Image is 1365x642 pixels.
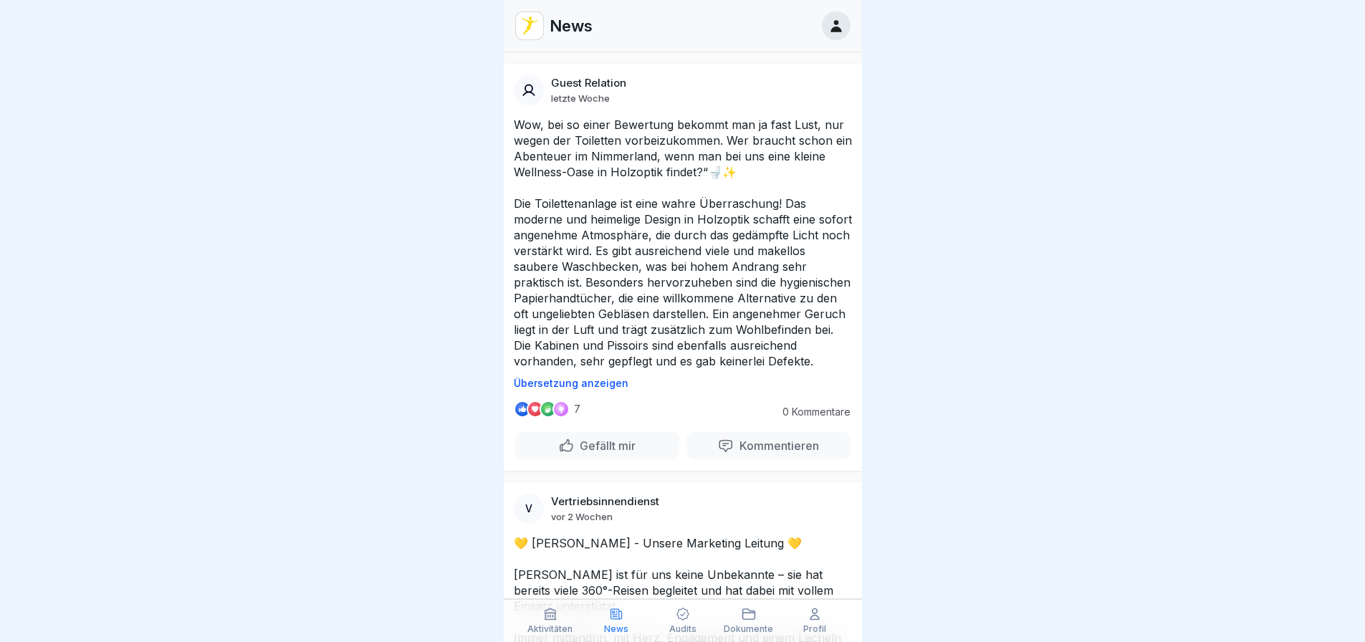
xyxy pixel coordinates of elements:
p: News [550,16,593,35]
p: Aktivitäten [527,624,573,634]
p: Audits [669,624,696,634]
p: Gefällt mir [574,439,636,453]
p: Wow, bei so einer Bewertung bekommt man ja fast Lust, nur wegen der Toiletten vorbeizukommen. Wer... [514,117,852,369]
p: Profil [803,624,826,634]
p: 7 [574,403,580,415]
p: Kommentieren [734,439,819,453]
p: 0 Kommentare [772,406,851,418]
p: vor 2 Wochen [551,511,613,522]
p: Dokumente [724,624,773,634]
p: letzte Woche [551,92,610,104]
p: Vertriebsinnendienst [551,495,659,508]
p: News [604,624,628,634]
p: Übersetzung anzeigen [514,378,852,389]
p: Guest Relation [551,77,626,90]
div: V [514,494,544,524]
img: vd4jgc378hxa8p7qw0fvrl7x.png [516,12,543,39]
